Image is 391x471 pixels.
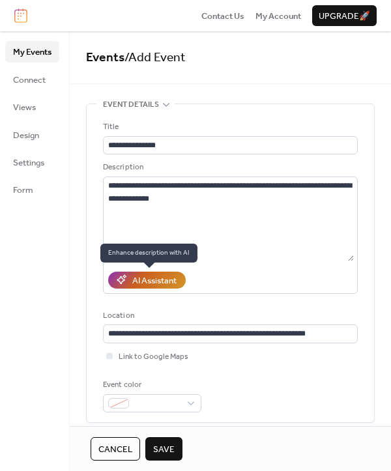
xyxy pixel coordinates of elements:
[5,179,59,200] a: Form
[13,184,33,197] span: Form
[201,9,244,22] a: Contact Us
[145,437,182,461] button: Save
[103,121,355,134] div: Title
[86,46,124,70] a: Events
[5,69,59,90] a: Connect
[132,274,177,287] div: AI Assistant
[98,443,132,456] span: Cancel
[319,10,370,23] span: Upgrade 🚀
[108,272,186,289] button: AI Assistant
[13,129,39,142] span: Design
[312,5,377,26] button: Upgrade🚀
[5,96,59,117] a: Views
[13,156,44,169] span: Settings
[153,443,175,456] span: Save
[103,98,159,111] span: Event details
[119,350,188,364] span: Link to Google Maps
[5,124,59,145] a: Design
[5,41,59,62] a: My Events
[5,152,59,173] a: Settings
[14,8,27,23] img: logo
[100,244,197,263] span: Enhance description with AI
[103,309,355,322] div: Location
[103,161,355,174] div: Description
[255,9,301,22] a: My Account
[255,10,301,23] span: My Account
[124,46,186,70] span: / Add Event
[13,74,46,87] span: Connect
[13,101,36,114] span: Views
[13,46,51,59] span: My Events
[103,378,199,392] div: Event color
[91,437,140,461] button: Cancel
[201,10,244,23] span: Contact Us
